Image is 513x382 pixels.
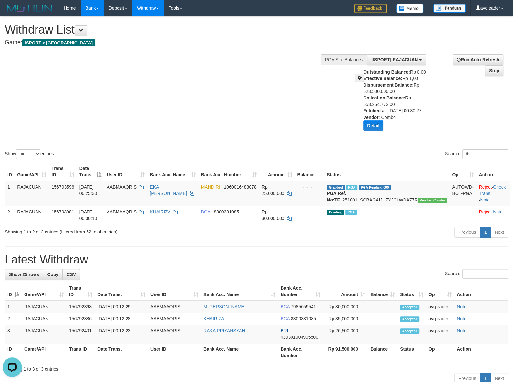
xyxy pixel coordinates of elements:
span: BCA [201,209,210,214]
span: 156793981 [51,209,74,214]
td: avqleader [426,301,454,313]
span: BRI [281,328,288,333]
td: AABMAAQRIS [148,301,201,313]
b: Fetched at [363,108,386,113]
span: [DATE] 00:30:10 [79,209,97,221]
input: Search: [462,269,508,279]
td: 1 [5,181,15,206]
th: Game/API: activate to sort column ascending [22,282,67,301]
th: Date Trans.: activate to sort column descending [77,162,104,181]
td: · [476,206,510,224]
td: RAJACUAN [15,206,49,224]
b: Disbursement Balance: [363,82,414,88]
th: ID [5,162,15,181]
button: [ISPORT] RAJACUAN [367,54,426,65]
span: [ISPORT] RAJACUAN [371,57,418,62]
th: Bank Acc. Name: activate to sort column ascending [201,282,278,301]
div: Showing 1 to 2 of 2 entries (filtered from 52 total entries) [5,226,209,235]
th: Trans ID: activate to sort column ascending [49,162,77,181]
td: Rp 35,000,000 [323,313,368,325]
div: Rp 0,00 Rp 1,00 Rp 523.500.000,00 Rp 653.254.772,00 : [DATE] 00:30:27 : Combo [363,69,429,136]
span: BCA [281,304,290,309]
span: CSV [67,272,76,277]
th: User ID: activate to sort column ascending [104,162,147,181]
a: Reject [479,184,492,190]
span: Rp 30.000.000 [262,209,284,221]
a: Copy [43,269,63,280]
button: Detail [363,120,383,131]
td: TF_251001_SCBAGAIJH7YJCLWDA77R [324,181,449,206]
th: Action [476,162,510,181]
a: M [PERSON_NAME] [203,304,246,309]
th: Rp 91.500.000 [323,343,368,362]
a: Note [457,316,467,321]
img: panduan.png [433,4,466,13]
img: Feedback.jpg [354,4,387,13]
b: Collection Balance: [363,95,405,100]
th: Game/API [22,343,67,362]
th: Bank Acc. Number: activate to sort column ascending [278,282,323,301]
th: Status: activate to sort column ascending [397,282,426,301]
span: Accepted [400,328,419,334]
th: Op: activate to sort column ascending [449,162,476,181]
th: Date Trans.: activate to sort column ascending [95,282,148,301]
th: Game/API: activate to sort column ascending [15,162,49,181]
div: - - - [297,184,322,190]
th: ID: activate to sort column descending [5,282,22,301]
td: [DATE] 00:12:23 [95,325,148,343]
h1: Latest Withdraw [5,253,508,266]
label: Search: [445,269,508,279]
th: Status [397,343,426,362]
a: Note [457,304,467,309]
span: Copy 439301004905500 to clipboard [281,335,318,340]
b: PGA Ref. No: [327,191,346,202]
a: KHAIRIZA [150,209,170,214]
th: Amount: activate to sort column ascending [323,282,368,301]
a: Note [493,209,503,214]
span: Grabbed [327,185,345,190]
span: Show 25 rows [9,272,39,277]
a: Check Trans [479,184,506,196]
span: Marked by avqleader [346,185,357,190]
td: 2 [5,313,22,325]
th: Bank Acc. Number: activate to sort column ascending [199,162,259,181]
input: Search: [462,149,508,159]
span: Rp 25.000.000 [262,184,284,196]
label: Search: [445,149,508,159]
span: Copy 7985659541 to clipboard [291,304,316,309]
label: Show entries [5,149,54,159]
div: PGA Site Balance / [321,54,367,65]
a: KHAIRIZA [203,316,224,321]
a: CSV [62,269,80,280]
img: Button%20Memo.svg [396,4,424,13]
td: · · [476,181,510,206]
td: avqleader [426,313,454,325]
td: RAJACUAN [22,313,67,325]
span: Copy 1060016483078 to clipboard [224,184,256,190]
th: Trans ID [67,343,95,362]
h4: Game: [5,39,335,46]
b: Vendor [363,115,378,120]
a: Run Auto-Refresh [453,54,503,65]
img: MOTION_logo.png [5,3,54,13]
select: Showentries [16,149,40,159]
td: RAJACUAN [22,301,67,313]
th: Balance: activate to sort column ascending [368,282,397,301]
span: Vendor URL: https://secure11.1velocity.biz [418,198,447,203]
th: Balance [294,162,324,181]
a: Note [480,197,490,202]
td: 3 [5,325,22,343]
td: 156792401 [67,325,95,343]
th: User ID: activate to sort column ascending [148,282,201,301]
th: Amount: activate to sort column ascending [259,162,295,181]
th: Date Trans. [95,343,148,362]
b: Outstanding Balance: [363,69,410,75]
td: 156792386 [67,313,95,325]
a: RAKA PRIYANSYAH [203,328,245,333]
td: 2 [5,206,15,224]
a: Show 25 rows [5,269,43,280]
td: RAJACUAN [15,181,49,206]
th: Bank Acc. Number [278,343,323,362]
h1: Withdraw List [5,23,335,36]
th: Action [454,343,508,362]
